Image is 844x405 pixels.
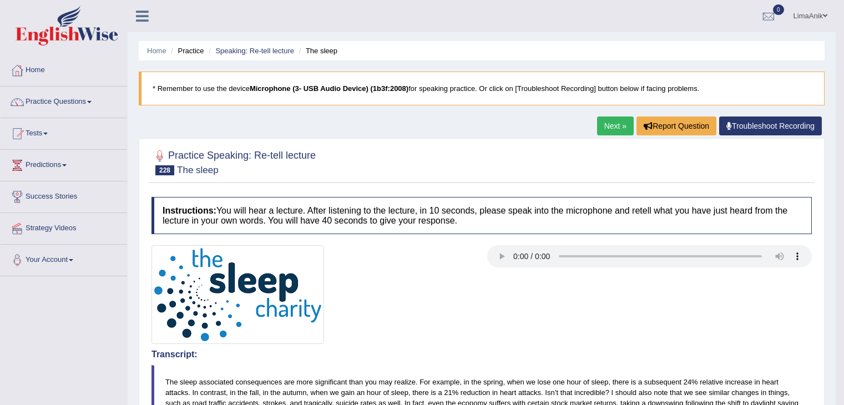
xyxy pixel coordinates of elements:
[1,181,127,209] a: Success Stories
[1,245,127,272] a: Your Account
[177,165,219,175] small: The sleep
[773,4,784,15] span: 0
[597,117,634,135] a: Next »
[1,55,127,83] a: Home
[1,118,127,146] a: Tests
[215,47,294,55] a: Speaking: Re-tell lecture
[139,72,825,105] blockquote: * Remember to use the device for speaking practice. Or click on [Troubleshoot Recording] button b...
[155,165,174,175] span: 228
[151,197,812,234] h4: You will hear a lecture. After listening to the lecture, in 10 seconds, please speak into the mic...
[1,213,127,241] a: Strategy Videos
[147,47,166,55] a: Home
[296,45,337,56] li: The sleep
[1,150,127,178] a: Predictions
[168,45,204,56] li: Practice
[1,87,127,114] a: Practice Questions
[151,350,812,360] h4: Transcript:
[250,84,408,93] b: Microphone (3- USB Audio Device) (1b3f:2008)
[151,148,316,175] h2: Practice Speaking: Re-tell lecture
[163,206,216,215] b: Instructions:
[719,117,822,135] a: Troubleshoot Recording
[636,117,716,135] button: Report Question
